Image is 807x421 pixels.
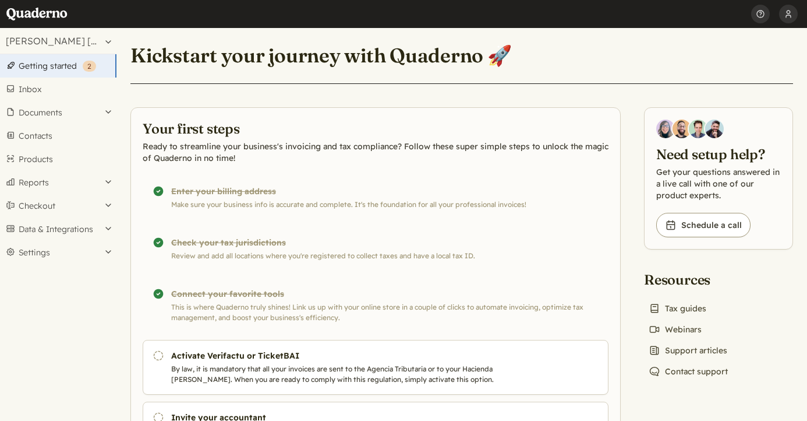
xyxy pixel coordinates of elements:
img: Diana Carrasco, Account Executive at Quaderno [656,120,675,138]
h2: Your first steps [143,120,608,138]
span: 2 [87,62,91,71]
img: Ivo Oltmans, Business Developer at Quaderno [689,120,707,138]
img: Jairo Fumero, Account Executive at Quaderno [672,120,691,138]
p: Get your questions answered in a live call with one of our product experts. [656,166,781,201]
h1: Kickstart your journey with Quaderno 🚀 [130,43,512,68]
h3: Activate Verifactu or TicketBAI [171,350,521,362]
a: Webinars [644,321,706,338]
p: Ready to streamline your business's invoicing and tax compliance? Follow these super simple steps... [143,141,608,164]
img: Javier Rubio, DevRel at Quaderno [705,120,724,138]
h2: Resources [644,271,732,289]
a: Schedule a call [656,213,751,237]
p: By law, it is mandatory that all your invoices are sent to the Agencia Tributaria or to your Haci... [171,364,521,385]
a: Tax guides [644,300,711,317]
a: Support articles [644,342,732,359]
h2: Need setup help? [656,145,781,164]
a: Activate Verifactu or TicketBAI By law, it is mandatory that all your invoices are sent to the Ag... [143,340,608,395]
a: Contact support [644,363,732,380]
